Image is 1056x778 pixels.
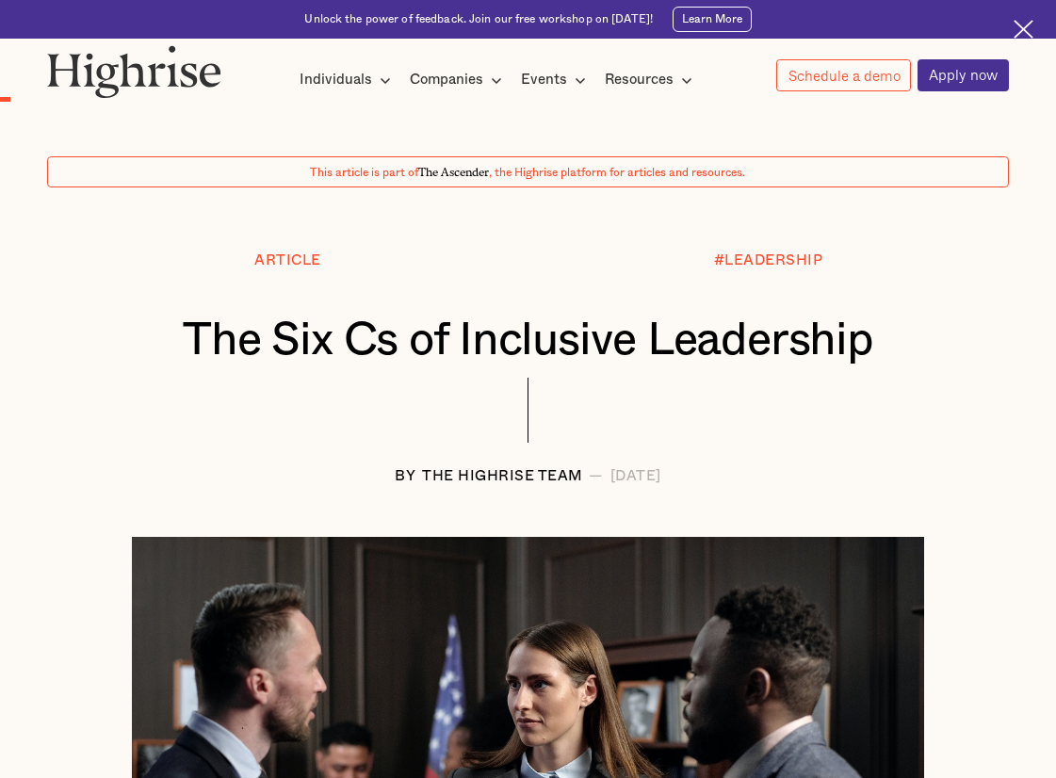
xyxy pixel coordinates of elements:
[410,69,483,91] div: Companies
[304,11,653,26] div: Unlock the power of feedback. Join our free workshop on [DATE]!
[422,468,583,484] div: The Highrise Team
[673,7,752,32] a: Learn More
[489,167,745,178] span: , the Highrise platform for articles and resources.
[918,59,1009,91] a: Apply now
[605,69,698,91] div: Resources
[418,163,489,176] span: The Ascender
[605,69,674,91] div: Resources
[300,69,397,91] div: Individuals
[714,252,823,268] div: #LEADERSHIP
[1014,20,1033,40] img: Cross icon
[410,69,508,91] div: Companies
[310,167,418,178] span: This article is part of
[521,69,592,91] div: Events
[610,468,661,484] div: [DATE]
[776,59,911,91] a: Schedule a demo
[300,69,372,91] div: Individuals
[47,45,220,98] img: Highrise logo
[395,468,415,484] div: BY
[521,69,567,91] div: Events
[589,468,604,484] div: —
[88,315,967,365] h1: The Six Cs of Inclusive Leadership
[254,252,321,268] div: Article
